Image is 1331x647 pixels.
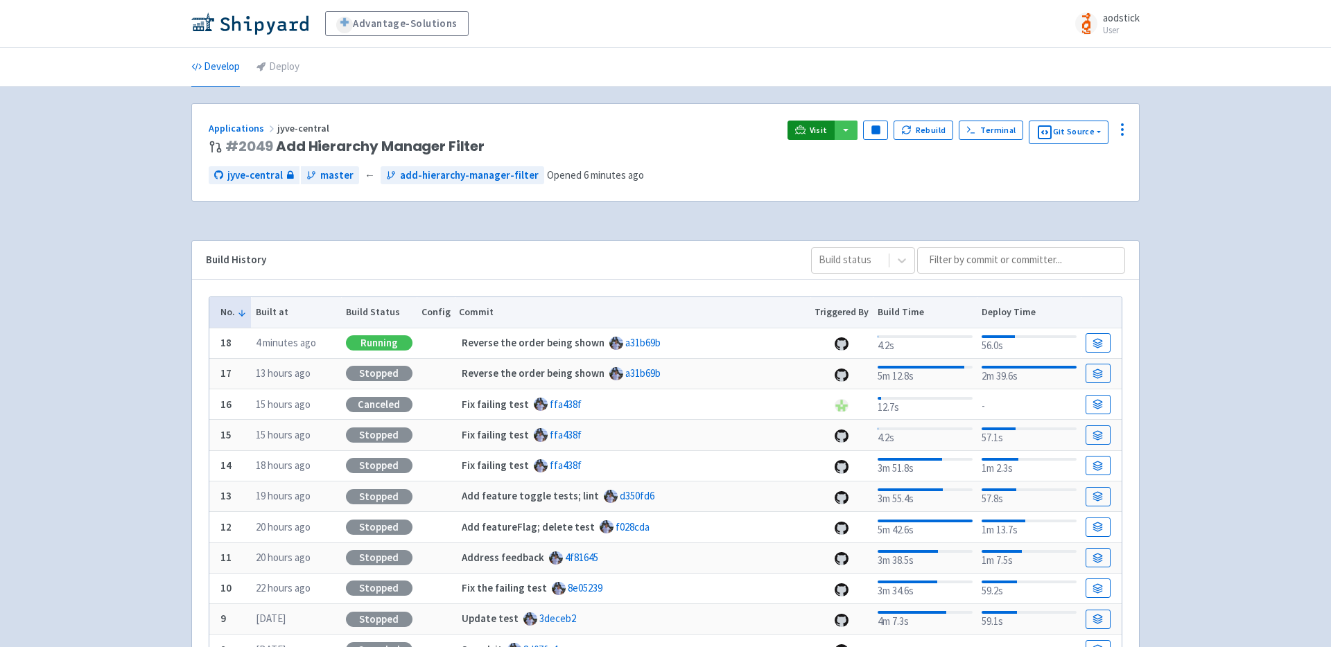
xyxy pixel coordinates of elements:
time: 13 hours ago [256,366,311,380]
b: 16 [220,398,232,411]
a: 8e05239 [568,581,602,594]
div: 5m 42.6s [878,517,973,538]
strong: Update test [462,612,519,625]
div: Stopped [346,520,412,535]
span: jyve-central [227,168,283,184]
strong: Add featureFlag; delete test [462,520,595,533]
time: 4 minutes ago [256,336,316,349]
div: Build History [206,252,789,268]
a: Develop [191,48,240,87]
b: 18 [220,336,232,349]
div: - [982,396,1077,414]
time: 6 minutes ago [584,168,644,181]
b: 15 [220,428,232,441]
span: aodstick [1103,11,1140,24]
div: 56.0s [982,333,1077,354]
time: [DATE] [256,612,286,625]
b: 9 [220,612,226,625]
th: Triggered By [810,297,873,328]
a: aodstick User [1067,12,1140,35]
div: 59.1s [982,608,1077,630]
div: 2m 39.6s [982,363,1077,384]
div: 1m 2.3s [982,455,1077,477]
div: Stopped [346,366,412,381]
div: 1m 13.7s [982,517,1077,538]
div: 3m 38.5s [878,547,973,569]
span: Visit [810,125,828,136]
div: Stopped [346,489,412,504]
div: 3m 34.6s [878,578,973,599]
div: 3m 51.8s [878,455,973,477]
div: 4.2s [878,333,973,354]
a: Build Details [1086,425,1111,445]
div: Stopped [346,550,412,565]
span: Add Hierarchy Manager Filter [225,139,485,154]
strong: Reverse the order being shown [462,336,604,349]
a: Build Details [1086,610,1111,629]
time: 19 hours ago [256,489,311,502]
a: Build Details [1086,333,1111,353]
span: master [320,168,354,184]
div: Stopped [346,580,412,596]
div: 4m 7.3s [878,608,973,630]
span: add-hierarchy-manager-filter [400,168,539,184]
time: 18 hours ago [256,459,311,472]
th: Built at [251,297,341,328]
a: Build Details [1086,456,1111,475]
button: Git Source [1029,121,1108,144]
b: 17 [220,366,232,380]
th: Build Time [873,297,977,328]
div: Canceled [346,397,412,412]
div: Stopped [346,612,412,627]
a: a31b69b [625,366,661,380]
div: 12.7s [878,394,973,416]
a: Build Details [1086,517,1111,537]
div: 4.2s [878,425,973,446]
span: ← [365,168,375,184]
a: #2049 [225,136,273,156]
div: Stopped [346,458,412,473]
span: Opened [547,168,644,181]
a: ffa438f [550,398,582,411]
button: No. [220,305,247,319]
b: 11 [220,551,232,564]
a: Build Details [1086,364,1111,383]
div: 57.8s [982,486,1077,507]
b: 14 [220,459,232,472]
a: f028cda [616,520,650,533]
button: Rebuild [894,121,953,140]
a: d350fd6 [620,489,654,502]
th: Deploy Time [977,297,1081,328]
a: a31b69b [625,336,661,349]
a: Terminal [959,121,1023,140]
th: Commit [455,297,810,328]
time: 22 hours ago [256,581,311,594]
a: 3deceb2 [539,612,576,625]
strong: Reverse the order being shown [462,366,604,380]
strong: Fix failing test [462,459,529,472]
a: Visit [788,121,835,140]
a: ffa438f [550,459,582,472]
a: add-hierarchy-manager-filter [381,166,544,185]
div: 1m 7.5s [982,547,1077,569]
th: Build Status [341,297,417,328]
time: 20 hours ago [256,520,311,533]
div: 59.2s [982,578,1077,599]
a: master [301,166,359,185]
a: jyve-central [209,166,299,185]
b: 13 [220,489,232,502]
a: Deploy [256,48,299,87]
a: Build Details [1086,578,1111,598]
strong: Fix failing test [462,428,529,441]
button: Pause [863,121,888,140]
a: Applications [209,122,277,134]
div: Stopped [346,427,412,443]
b: 12 [220,520,232,533]
a: 4f81645 [565,551,598,564]
time: 15 hours ago [256,398,311,411]
small: User [1103,26,1140,35]
time: 15 hours ago [256,428,311,441]
b: 10 [220,581,232,594]
th: Config [417,297,455,328]
div: 3m 55.4s [878,486,973,507]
